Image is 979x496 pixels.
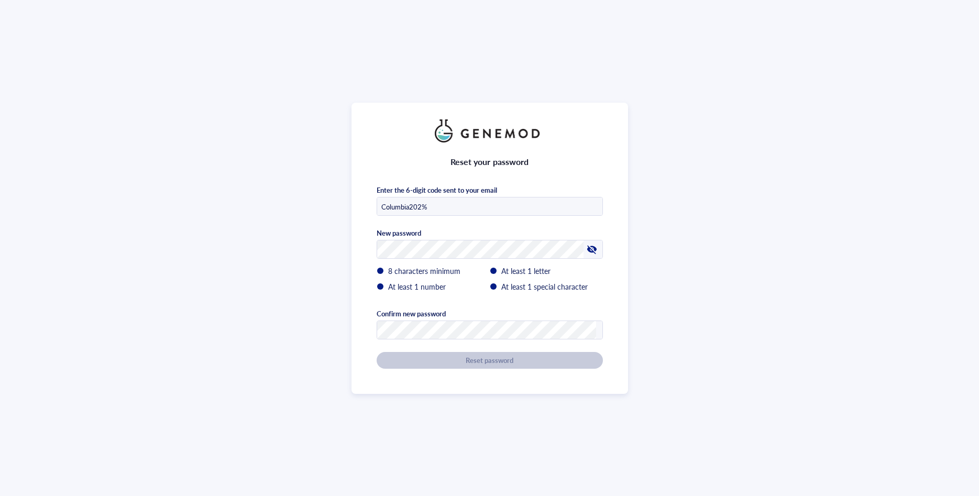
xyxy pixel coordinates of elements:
div: New password [377,228,421,238]
img: genemod_logo_light-BcqUzbGq.png [435,119,545,142]
div: Enter the 6-digit code sent to your email [377,185,497,195]
div: At least 1 number [388,281,446,292]
div: Reset your password [450,155,528,169]
div: Confirm new password [377,309,446,318]
div: At least 1 letter [501,265,551,277]
div: At least 1 special character [501,281,588,292]
div: 8 characters minimum [388,265,460,277]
